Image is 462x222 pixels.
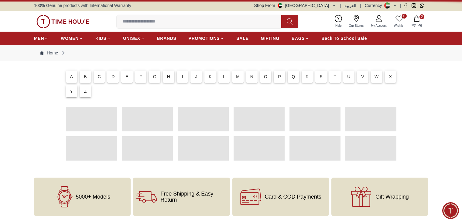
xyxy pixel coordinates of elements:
span: 100% Genuine products with International Warranty [34,2,131,9]
img: ... [36,15,89,28]
p: U [347,74,350,80]
span: SALE [236,35,248,41]
span: Help [333,23,344,28]
p: A [70,74,73,80]
p: T [334,74,336,80]
p: V [361,74,364,80]
a: BRANDS [157,33,176,44]
span: Free Shipping & Easy Return [160,191,227,203]
a: Whatsapp [420,3,424,8]
span: Wishlist [392,23,407,28]
span: Our Stores [347,23,366,28]
p: N [250,74,253,80]
p: H [167,74,170,80]
p: M [236,74,240,80]
p: G [153,74,156,80]
span: MEN [34,35,44,41]
span: PROMOTIONS [189,35,220,41]
span: Gift Wrapping [375,194,409,200]
span: My Account [368,23,389,28]
p: Q [292,74,295,80]
p: L [223,74,225,80]
a: UNISEX [123,33,145,44]
button: العربية [344,2,356,9]
span: BAGS [292,35,305,41]
a: Facebook [403,3,408,8]
span: My Bag [409,23,424,27]
span: Card & COD Payments [265,194,321,200]
p: E [125,74,128,80]
div: Chat Widget [442,202,459,219]
p: W [375,74,378,80]
span: KIDS [95,35,106,41]
button: 2My Bag [408,14,426,29]
span: WOMEN [61,35,79,41]
nav: Breadcrumb [34,45,428,61]
a: WOMEN [61,33,83,44]
div: Currency [365,2,385,9]
a: PROMOTIONS [189,33,224,44]
p: B [84,74,87,80]
a: GIFTING [261,33,279,44]
a: Instagram [412,3,416,8]
p: S [320,74,323,80]
span: 0 [402,14,407,19]
a: Home [40,50,58,56]
p: I [182,74,183,80]
p: X [389,74,392,80]
img: United Arab Emirates [278,3,282,8]
p: O [264,74,267,80]
p: C [98,74,101,80]
p: J [195,74,197,80]
span: UNISEX [123,35,140,41]
span: 5000+ Models [76,194,110,200]
span: | [360,2,361,9]
a: Back To School Sale [321,33,367,44]
span: Back To School Sale [321,35,367,41]
p: F [139,74,142,80]
span: | [340,2,341,9]
p: Y [70,88,73,94]
a: MEN [34,33,49,44]
a: Help [332,14,345,29]
span: | [400,2,401,9]
p: D [111,74,115,80]
a: Our Stores [345,14,367,29]
a: BAGS [292,33,309,44]
button: Shop From[GEOGRAPHIC_DATA] [254,2,336,9]
p: P [278,74,281,80]
span: BRANDS [157,35,176,41]
span: 2 [419,14,424,19]
span: GIFTING [261,35,279,41]
a: 0Wishlist [390,14,408,29]
p: R [306,74,309,80]
p: K [209,74,212,80]
a: KIDS [95,33,111,44]
a: SALE [236,33,248,44]
p: Z [84,88,87,94]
